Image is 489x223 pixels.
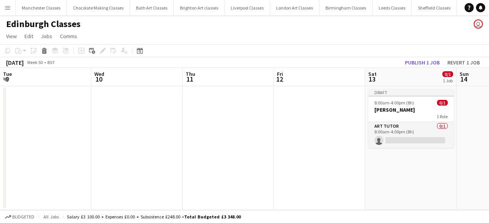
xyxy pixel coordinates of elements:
[12,214,34,220] span: Budgeted
[368,89,454,148] app-job-card: Draft8:00am-4:00pm (8h)0/1[PERSON_NAME]1 RoleArt Tutor0/18:00am-4:00pm (8h)
[458,75,469,83] span: 14
[444,58,483,67] button: Revert 1 job
[21,31,36,41] a: Edit
[402,58,443,67] button: Publish 1 job
[60,33,77,40] span: Comms
[225,0,270,15] button: Liverpool Classes
[184,214,241,220] span: Total Budgeted £3 348.00
[319,0,372,15] button: Birmingham Classes
[368,71,377,77] span: Sat
[277,71,283,77] span: Fri
[474,19,483,29] app-user-avatar: VOSH Limited
[372,0,412,15] button: Leeds Classes
[2,75,12,83] span: 9
[94,71,104,77] span: Wed
[412,0,457,15] button: Sheffield Classes
[4,213,36,221] button: Budgeted
[25,59,44,65] span: Week 50
[93,75,104,83] span: 10
[437,114,448,119] span: 1 Role
[270,0,319,15] button: London Art Classes
[67,0,130,15] button: Chocolate Making Classes
[460,71,469,77] span: Sun
[3,71,12,77] span: Tue
[67,214,241,220] div: Salary £3 100.00 + Expenses £0.00 + Subsistence £248.00 =
[47,59,55,65] div: BST
[16,0,67,15] button: Manchester Classes
[368,89,454,95] div: Draft
[367,75,377,83] span: 13
[185,75,195,83] span: 11
[437,100,448,106] span: 0/1
[276,75,283,83] span: 12
[443,78,453,83] div: 1 Job
[186,71,195,77] span: Thu
[6,59,24,66] div: [DATE]
[38,31,55,41] a: Jobs
[57,31,80,41] a: Comms
[174,0,225,15] button: Brighton Art classes
[368,106,454,113] h3: [PERSON_NAME]
[6,33,17,40] span: View
[24,33,33,40] span: Edit
[42,214,60,220] span: All jobs
[442,71,453,77] span: 0/1
[6,18,81,30] h1: Edinburgh Classes
[130,0,174,15] button: Bath Art Classes
[3,31,20,41] a: View
[374,100,414,106] span: 8:00am-4:00pm (8h)
[368,122,454,148] app-card-role: Art Tutor0/18:00am-4:00pm (8h)
[41,33,52,40] span: Jobs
